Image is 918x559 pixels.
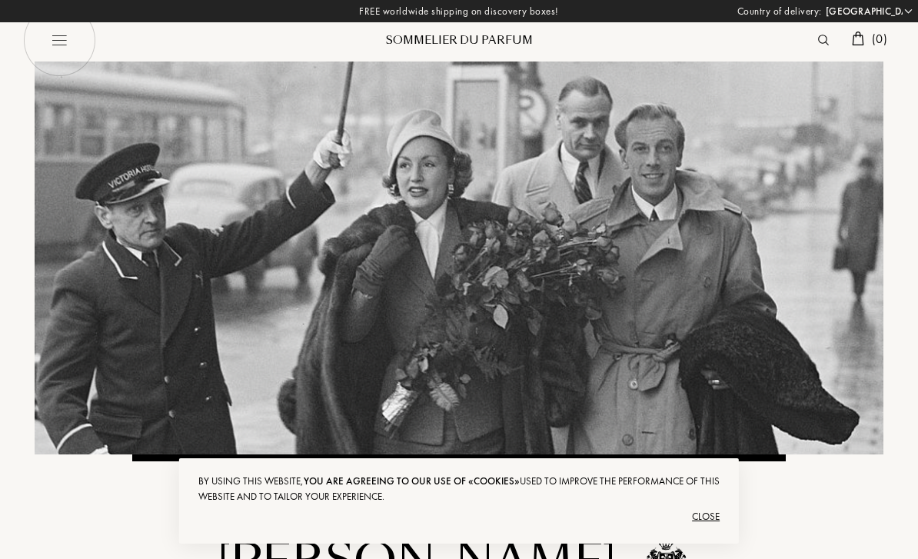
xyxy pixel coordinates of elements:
[872,31,887,47] span: ( 0 )
[304,474,520,487] span: you are agreeing to our use of «cookies»
[198,474,720,504] div: By using this website, used to improve the performance of this website and to tailor your experie...
[852,32,864,45] img: cart.svg
[198,504,720,529] div: Close
[35,62,883,454] img: Jacques Fath Banner
[737,4,822,19] span: Country of delivery:
[23,4,96,77] img: burger_black.png
[818,35,829,45] img: search_icn.svg
[367,32,551,48] div: Sommelier du Parfum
